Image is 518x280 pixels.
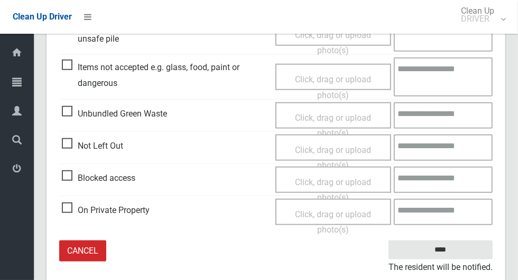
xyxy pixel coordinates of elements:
span: Not Left Out [62,138,123,154]
span: Clean Up Driver [13,12,72,22]
span: Items not accepted e.g. glass, food, paint or dangerous [62,60,270,91]
span: Click, drag or upload photo(s) [295,145,371,171]
span: Click, drag or upload photo(s) [295,74,371,100]
span: Click, drag or upload photo(s) [295,113,371,139]
span: Clean Up [456,7,505,23]
a: Clean Up Driver [13,9,72,25]
span: Unbundled Green Waste [62,106,167,122]
span: Click, drag or upload photo(s) [295,177,371,203]
small: The resident will be notified. [388,259,493,275]
a: Cancel [59,240,106,262]
span: On Private Property [62,202,150,218]
span: Blocked access [62,170,135,186]
span: Click, drag or upload photo(s) [295,209,371,235]
small: DRIVER [461,15,494,23]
